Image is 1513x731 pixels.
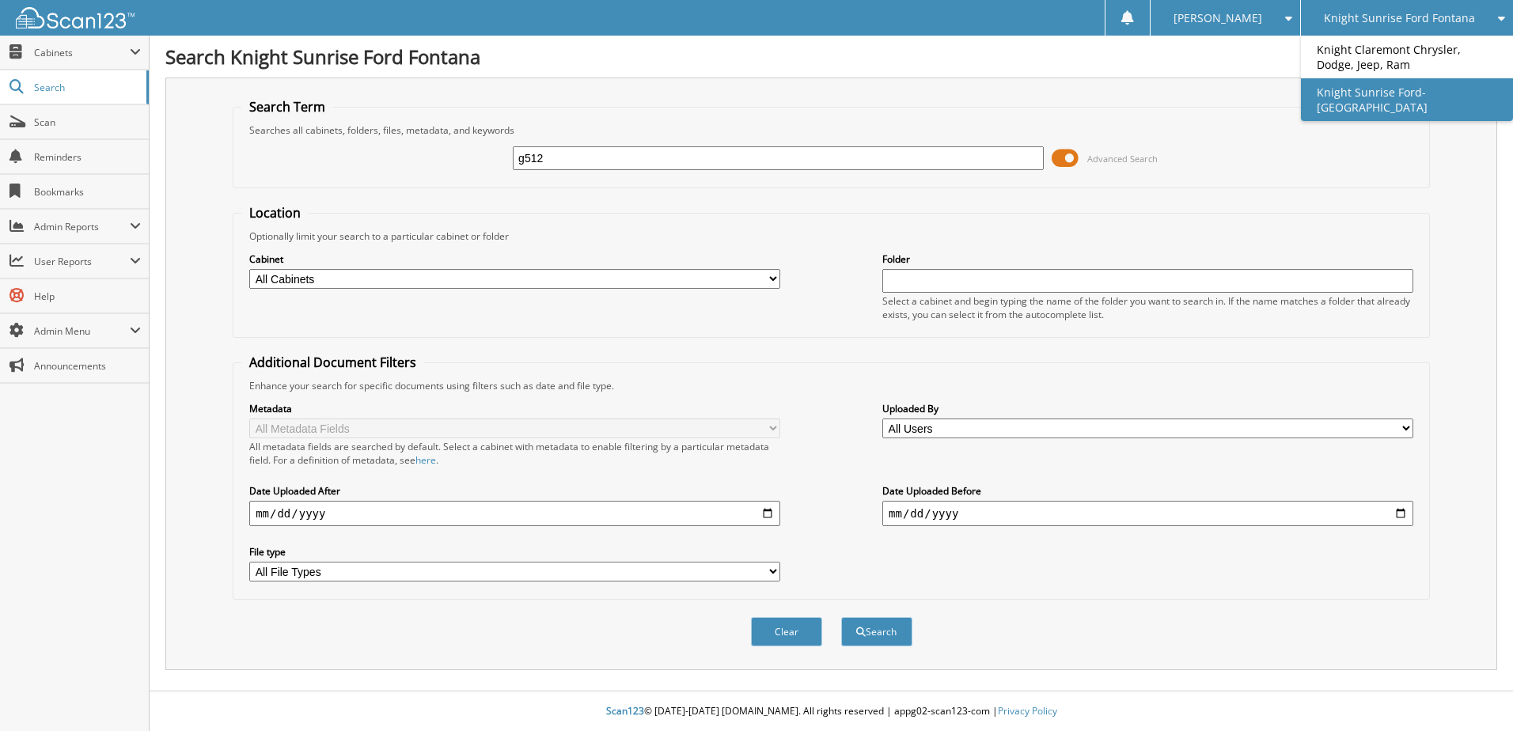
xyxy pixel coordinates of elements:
legend: Additional Document Filters [241,354,424,371]
span: Admin Menu [34,324,130,338]
h1: Search Knight Sunrise Ford Fontana [165,44,1497,70]
label: File type [249,545,780,559]
img: scan123-logo-white.svg [16,7,135,28]
span: Scan123 [606,704,644,718]
iframe: Chat Widget [1434,655,1513,731]
div: All metadata fields are searched by default. Select a cabinet with metadata to enable filtering b... [249,440,780,467]
span: Help [34,290,141,303]
label: Metadata [249,402,780,415]
div: Optionally limit your search to a particular cabinet or folder [241,229,1421,243]
span: [PERSON_NAME] [1174,13,1262,23]
span: Knight Sunrise Ford Fontana [1324,13,1475,23]
div: Select a cabinet and begin typing the name of the folder you want to search in. If the name match... [882,294,1413,321]
button: Clear [751,617,822,646]
legend: Location [241,204,309,222]
span: Search [34,81,138,94]
span: Bookmarks [34,185,141,199]
input: end [882,501,1413,526]
button: Search [841,617,912,646]
span: Reminders [34,150,141,164]
div: Searches all cabinets, folders, files, metadata, and keywords [241,123,1421,137]
legend: Search Term [241,98,333,116]
div: © [DATE]-[DATE] [DOMAIN_NAME]. All rights reserved | appg02-scan123-com | [150,692,1513,731]
span: User Reports [34,255,130,268]
label: Date Uploaded Before [882,484,1413,498]
a: Knight Sunrise Ford-[GEOGRAPHIC_DATA] [1301,78,1513,121]
span: Cabinets [34,46,130,59]
input: start [249,501,780,526]
label: Folder [882,252,1413,266]
a: Knight Claremont Chrysler, Dodge, Jeep, Ram [1301,36,1513,78]
span: Admin Reports [34,220,130,233]
span: Scan [34,116,141,129]
div: Enhance your search for specific documents using filters such as date and file type. [241,379,1421,392]
label: Date Uploaded After [249,484,780,498]
span: Advanced Search [1087,153,1158,165]
a: here [415,453,436,467]
span: Announcements [34,359,141,373]
label: Cabinet [249,252,780,266]
a: Privacy Policy [998,704,1057,718]
label: Uploaded By [882,402,1413,415]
